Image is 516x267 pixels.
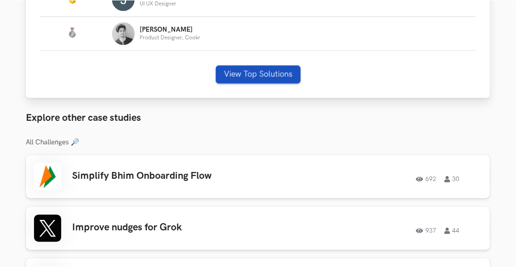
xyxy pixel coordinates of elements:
h3: Explore other case studies [26,112,490,124]
img: Profile photo [112,22,135,45]
p: UI UX Designer [140,1,193,7]
p: [PERSON_NAME] [140,26,201,33]
span: 937 [416,228,436,234]
span: 692 [416,176,436,182]
span: 44 [444,228,459,234]
span: 30 [444,176,459,182]
p: Product Designer, Cookr [140,35,201,41]
a: Improve nudges for Grok93744 [26,206,490,250]
h3: Simplify Bhim Onboarding Flow [72,170,272,182]
h3: All Challenges 🔎 [26,138,490,147]
img: Silver Medal [67,27,78,38]
h3: Improve nudges for Grok [72,222,272,234]
button: View Top Solutions [216,65,301,83]
a: Simplify Bhim Onboarding Flow69230 [26,155,490,198]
